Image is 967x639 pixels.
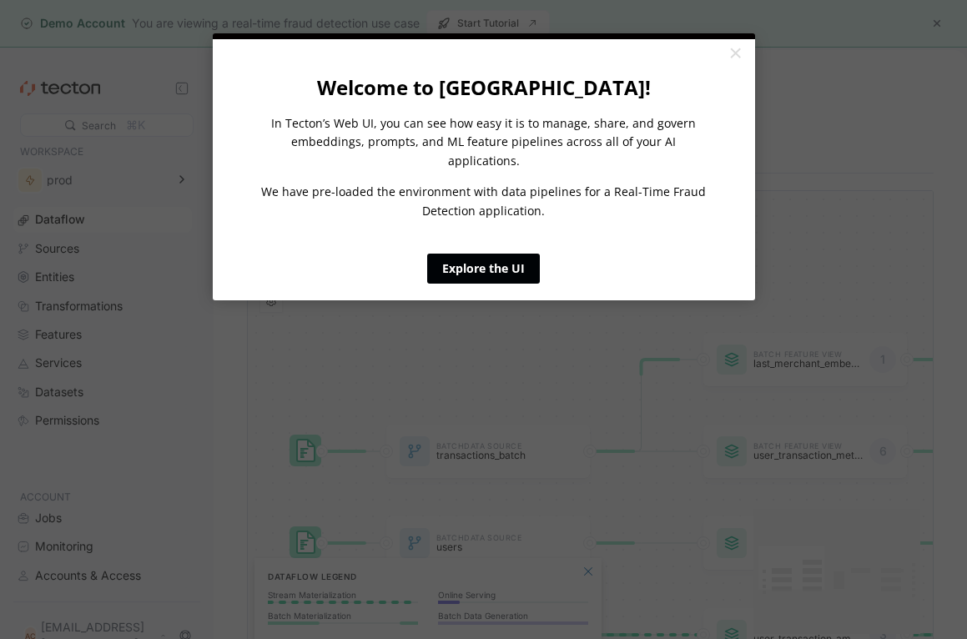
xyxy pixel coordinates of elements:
[258,114,710,170] p: In Tecton’s Web UI, you can see how easy it is to manage, share, and govern embeddings, prompts, ...
[258,183,710,220] p: We have pre-loaded the environment with data pipelines for a Real-Time Fraud Detection application.
[721,39,750,69] a: Close modal
[427,254,540,284] a: Explore the UI
[213,33,755,39] div: current step
[317,73,651,101] strong: Welcome to [GEOGRAPHIC_DATA]!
